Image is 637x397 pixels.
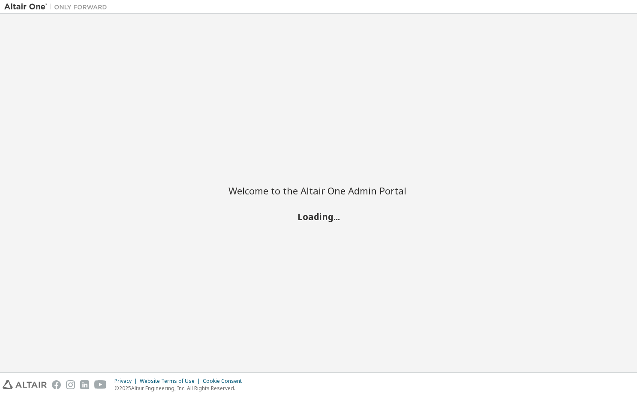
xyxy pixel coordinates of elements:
[66,380,75,389] img: instagram.svg
[80,380,89,389] img: linkedin.svg
[4,3,111,11] img: Altair One
[94,380,107,389] img: youtube.svg
[114,378,140,385] div: Privacy
[228,211,409,222] h2: Loading...
[203,378,247,385] div: Cookie Consent
[228,185,409,197] h2: Welcome to the Altair One Admin Portal
[3,380,47,389] img: altair_logo.svg
[114,385,247,392] p: © 2025 Altair Engineering, Inc. All Rights Reserved.
[140,378,203,385] div: Website Terms of Use
[52,380,61,389] img: facebook.svg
